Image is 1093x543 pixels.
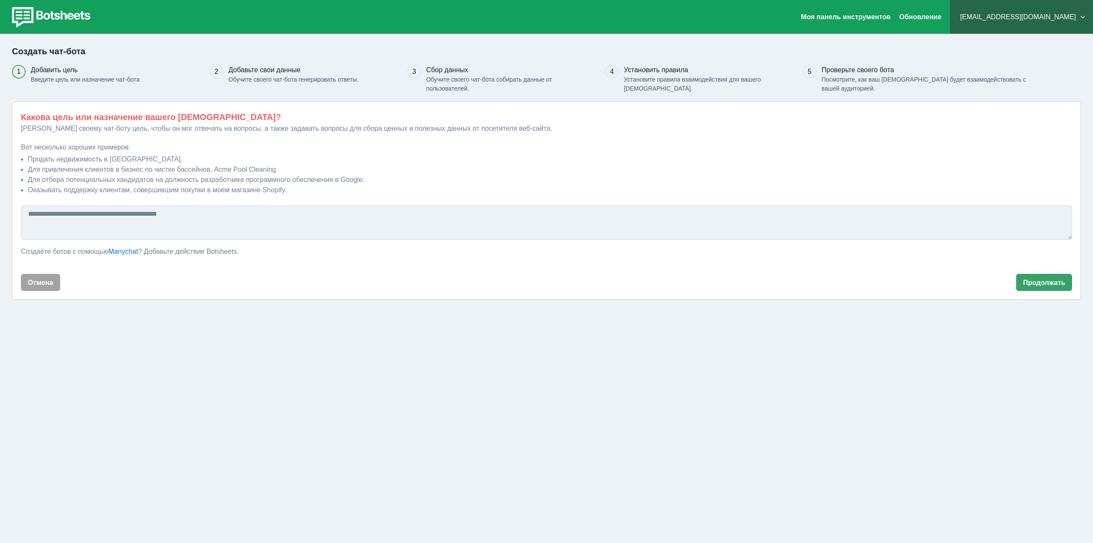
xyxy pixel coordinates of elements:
font: Продать недвижимость в [GEOGRAPHIC_DATA]. [28,156,183,163]
font: [PERSON_NAME] своему чат-боту цель, чтобы он мог отвечать на вопросы, а также задавать вопросы дл... [21,125,552,132]
font: Вот несколько хороших примеров: [21,144,131,151]
font: 1 [17,68,21,75]
font: Продолжать [1023,279,1065,286]
font: Введите цель или назначение чат-бота [31,76,140,83]
button: [EMAIL_ADDRESS][DOMAIN_NAME] [957,9,1086,26]
font: Для привлечения клиентов в бизнес по чистке бассейнов, Acme Pool Cleaning. [28,166,278,173]
font: 3 [412,68,416,75]
font: 4 [610,68,614,75]
font: Добавьте свои данные [228,66,301,73]
font: 2 [215,68,219,75]
font: Обучите своего чат-бота генерировать ответы. [228,76,359,83]
img: botsheets-logo.png [7,5,93,29]
button: Продолжать [1016,274,1072,291]
font: Оказывать поддержку клиентам, совершившим покупки в моем магазине Shopify. [28,186,286,194]
font: Добавить цель [31,66,78,73]
font: Установить правила [624,66,688,73]
font: Сбор данных [426,66,468,73]
a: Manychat [108,248,138,255]
font: Какова цель или назначение вашего [DEMOGRAPHIC_DATA]? [21,112,281,122]
font: 5 [808,68,812,75]
font: Установите правила взаимодействия для вашего [DEMOGRAPHIC_DATA]. [624,76,761,92]
font: Посмотрите, как ваш [DEMOGRAPHIC_DATA] будет взаимодействовать с вашей аудиторией. [821,76,1026,92]
font: Создаёте ботов с помощью [21,248,108,255]
font: ? Добавьте действие Botsheets. [138,248,239,255]
button: Отмена [21,274,60,291]
div: Прогресс [12,65,1081,93]
font: Обновление [899,13,941,21]
font: Для отбора потенциальных кандидатов на должность разработчика программного обеспечения в Google. [28,176,365,183]
font: Обучите своего чат-бота собирать данные от пользователей. [426,76,552,92]
font: Проверьте своего бота [821,66,894,73]
a: Моя панель инструментов [801,13,891,21]
font: Отмена [28,279,53,286]
font: Создать чат-бота [12,47,85,56]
